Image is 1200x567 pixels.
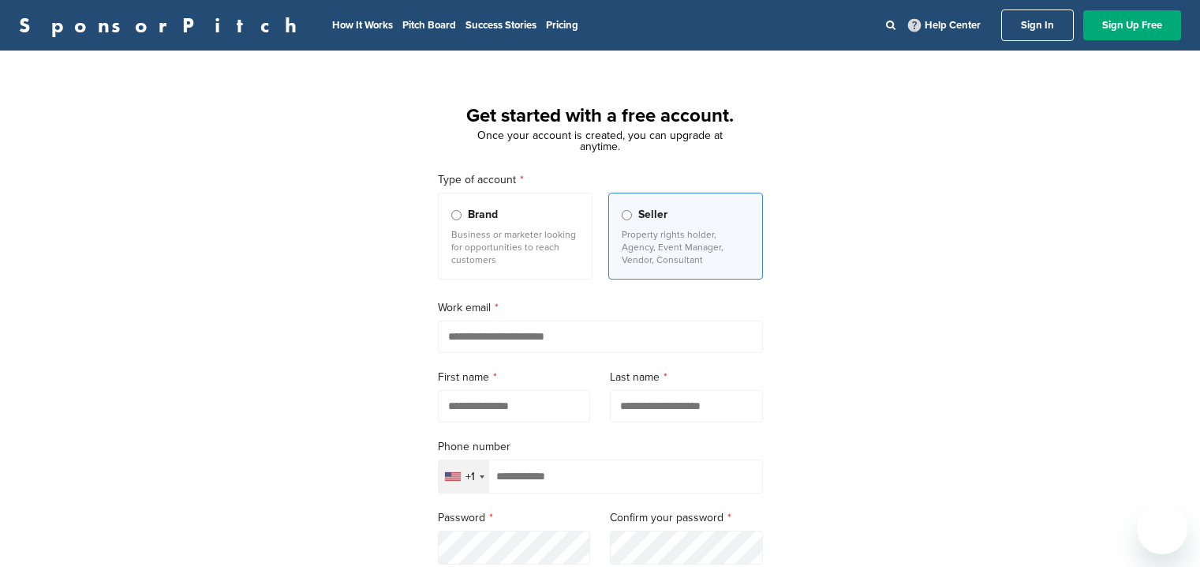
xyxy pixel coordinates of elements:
iframe: Button to launch messaging window [1137,504,1187,554]
label: Work email [438,299,763,317]
label: Confirm your password [610,509,763,527]
a: How It Works [332,19,393,32]
p: Business or marketer looking for opportunities to reach customers [451,228,579,266]
a: Help Center [905,16,984,35]
span: Brand [468,206,498,223]
label: Phone number [438,438,763,456]
a: SponsorPitch [19,15,307,36]
p: Property rights holder, Agency, Event Manager, Vendor, Consultant [622,228,750,266]
label: Password [438,509,591,527]
label: First name [438,369,591,386]
h1: Get started with a free account. [419,102,782,130]
div: Selected country [439,460,489,493]
a: Sign Up Free [1083,10,1181,40]
a: Pitch Board [402,19,456,32]
a: Pricing [546,19,578,32]
div: +1 [465,471,475,483]
input: Seller Property rights holder, Agency, Event Manager, Vendor, Consultant [622,210,632,220]
span: Once your account is created, you can upgrade at anytime. [477,129,723,153]
input: Brand Business or marketer looking for opportunities to reach customers [451,210,462,220]
label: Last name [610,369,763,386]
a: Sign In [1001,9,1074,41]
span: Seller [638,206,667,223]
a: Success Stories [465,19,536,32]
label: Type of account [438,171,763,189]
